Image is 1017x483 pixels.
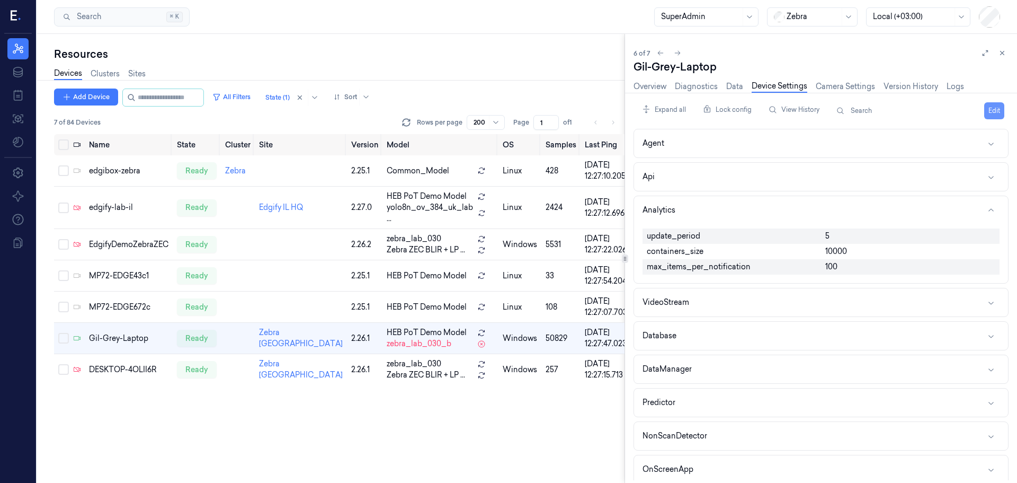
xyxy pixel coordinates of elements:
div: edgify-lab-il [89,202,168,213]
div: 2424 [546,202,576,213]
a: Device Settings [752,81,807,93]
a: Sites [128,68,146,80]
div: ready [177,330,217,347]
div: 2.25.1 [351,165,378,177]
span: update_period [647,231,700,242]
button: Select row [58,239,69,250]
a: Data [726,81,743,92]
div: 428 [546,165,576,177]
div: 2.25.1 [351,270,378,282]
div: NonScanDetector [643,431,707,442]
span: max_items_per_notification [647,261,751,273]
a: Zebra [GEOGRAPHIC_DATA] [259,359,343,380]
button: Select row [58,302,69,312]
div: Lock config [699,100,756,120]
p: linux [503,202,537,213]
div: [DATE] 12:27:47.023 [585,327,627,349]
a: Edgify IL HQ [259,203,303,212]
th: Model [382,134,498,155]
button: Agent [634,129,1008,157]
button: Analytics [634,196,1008,224]
th: Last Ping [581,134,631,155]
a: Logs [947,81,964,92]
div: 2.26.2 [351,239,378,250]
a: Devices [54,68,82,80]
div: 33 [546,270,576,282]
div: 257 [546,364,576,375]
span: HEB PoT Demo Model [387,191,467,202]
span: 5 [825,231,829,242]
a: Overview [634,81,666,92]
div: [DATE] 12:27:12.696 [585,197,627,219]
div: ready [177,267,217,284]
div: Predictor [643,397,675,408]
button: Select row [58,203,69,213]
span: Common_Model [387,165,449,177]
div: [DATE] 12:27:22.026 [585,233,627,256]
button: Api [634,163,1008,191]
div: DESKTOP-4OLII6R [89,364,168,375]
button: VideoStream [634,288,1008,317]
div: Database [643,330,676,341]
a: Camera Settings [816,81,875,92]
p: windows [503,364,537,375]
a: Zebra [GEOGRAPHIC_DATA] [259,328,343,348]
span: Search [73,11,101,22]
p: Rows per page [417,118,462,127]
div: ready [177,298,217,315]
span: 100 [825,261,837,273]
span: zebra_lab_030 [387,358,441,370]
div: EdgifyDemoZebraZEC [89,239,168,250]
div: MP72-EDGE672c [89,302,168,313]
div: Resources [54,47,625,62]
div: ready [177,162,217,179]
button: Edit [984,102,1004,119]
span: Zebra ZEC BLIR + LP ... [387,370,465,381]
span: HEB PoT Demo Model [387,327,467,338]
span: of 1 [563,118,580,127]
div: Agent [643,138,664,149]
div: Api [643,171,655,182]
div: VideoStream [643,297,689,308]
span: zebra_lab_030_b [387,338,451,349]
p: linux [503,302,537,313]
div: ready [177,361,217,378]
div: Analytics [643,205,675,216]
button: NonScanDetector [634,422,1008,450]
span: containers_size [647,246,703,257]
th: Cluster [221,134,255,155]
div: 50829 [546,333,576,344]
div: 2.27.0 [351,202,378,213]
button: Select row [58,165,69,176]
span: Page [513,118,529,127]
div: Gil-Grey-Laptop [89,333,168,344]
th: OS [498,134,541,155]
div: MP72-EDGE43c1 [89,270,168,282]
div: ready [177,236,217,253]
button: Database [634,322,1008,350]
button: Add Device [54,89,118,106]
button: All Filters [208,89,255,106]
th: Site [255,134,347,155]
div: edgibox-zebra [89,165,168,177]
div: [DATE] 12:27:07.703 [585,296,627,318]
a: Diagnostics [675,81,718,92]
span: 10000 [825,246,847,257]
button: Expand all [638,101,690,118]
span: HEB PoT Demo Model [387,270,467,282]
div: 2.26.1 [351,364,378,375]
div: OnScreenApp [643,464,693,475]
div: 2.26.1 [351,333,378,344]
div: Analytics [634,224,1008,283]
th: Version [347,134,382,155]
span: 7 of 84 Devices [54,118,101,127]
div: 108 [546,302,576,313]
nav: pagination [588,115,620,130]
span: 6 of 7 [634,49,650,58]
div: Gil-Grey-Laptop [634,59,1009,74]
div: 2.25.1 [351,302,378,313]
a: Zebra [225,166,246,175]
div: ready [177,199,217,216]
p: windows [503,239,537,250]
button: View History [764,101,824,118]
